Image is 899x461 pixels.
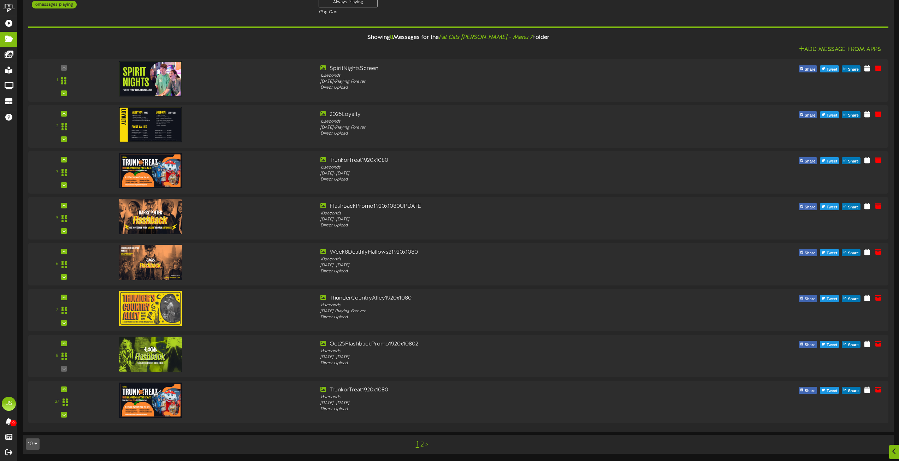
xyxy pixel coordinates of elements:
[320,294,668,302] div: ThunderCountryAlley1920x1080
[825,203,839,211] span: Tweet
[803,203,817,211] span: Share
[119,291,182,326] img: 27a8f373-fd08-419e-8ab5-48bf88958375.jpg
[820,387,839,394] button: Tweet
[319,9,598,15] div: Play One
[320,256,668,262] div: 10 seconds
[320,125,668,131] div: [DATE] - Playing Forever
[846,341,860,349] span: Share
[803,387,817,395] span: Share
[799,157,817,164] button: Share
[803,295,817,303] span: Share
[846,295,860,303] span: Share
[320,156,668,165] div: TrunkorTreat1920x1080
[842,157,860,164] button: Share
[846,387,860,395] span: Share
[320,248,668,256] div: Week8DeathlyHallows21920x1080
[842,249,860,256] button: Share
[799,295,817,302] button: Share
[820,341,839,348] button: Tweet
[119,61,182,96] img: 87102e7f-0d53-48b2-94e2-7ee3b3d03094.png
[320,171,668,177] div: [DATE] - [DATE]
[842,387,860,394] button: Share
[820,249,839,256] button: Tweet
[320,217,668,223] div: [DATE] - [DATE]
[439,34,532,41] i: Fat Cats [PERSON_NAME] - Menu 7
[803,158,817,165] span: Share
[320,354,668,360] div: [DATE] - [DATE]
[320,406,668,412] div: Direct Upload
[799,65,817,72] button: Share
[803,112,817,119] span: Share
[320,223,668,229] div: Direct Upload
[820,295,839,302] button: Tweet
[820,111,839,118] button: Tweet
[842,341,860,348] button: Share
[799,341,817,348] button: Share
[26,438,40,450] button: 10
[846,203,860,211] span: Share
[425,441,428,449] a: >
[55,399,59,405] div: 27
[803,66,817,73] span: Share
[56,261,58,267] div: 6
[842,65,860,72] button: Share
[320,348,668,354] div: 15 seconds
[416,440,419,449] a: 1
[842,111,860,118] button: Share
[799,387,817,394] button: Share
[825,249,839,257] span: Tweet
[320,262,668,268] div: [DATE] - [DATE]
[825,295,839,303] span: Tweet
[825,66,839,73] span: Tweet
[842,203,860,210] button: Share
[320,79,668,85] div: [DATE] - Playing Forever
[320,131,668,137] div: Direct Upload
[320,211,668,217] div: 10 seconds
[320,177,668,183] div: Direct Upload
[2,397,16,411] div: BS
[32,1,77,8] div: 6 messages playing
[320,85,668,91] div: Direct Upload
[803,341,817,349] span: Share
[320,360,668,366] div: Direct Upload
[320,202,668,211] div: FlashbackPromo1920x1080UPDATE
[799,203,817,210] button: Share
[820,65,839,72] button: Tweet
[320,165,668,171] div: 15 seconds
[820,157,839,164] button: Tweet
[846,158,860,165] span: Share
[846,112,860,119] span: Share
[23,30,894,45] div: Showing Messages for the Folder
[119,153,182,188] img: bc16f8d6-66ef-4004-a4fe-3fc12930413b.jpg
[320,73,668,79] div: 15 seconds
[797,45,883,54] button: Add Message From Apps
[10,420,17,426] span: 0
[320,386,668,394] div: TrunkorTreat1920x1080
[320,400,668,406] div: [DATE] - [DATE]
[119,383,182,418] img: 21abfdaa-1675-4f51-a270-f97de033ad56.jpg
[825,341,839,349] span: Tweet
[420,441,424,449] a: 2
[803,249,817,257] span: Share
[825,387,839,395] span: Tweet
[320,314,668,320] div: Direct Upload
[825,112,839,119] span: Tweet
[320,340,668,348] div: Oct25FlashbackPromo1920x10802
[320,308,668,314] div: [DATE] - Playing Forever
[846,249,860,257] span: Share
[390,34,393,41] span: 8
[320,65,668,73] div: SpiritNightsScreen
[842,295,860,302] button: Share
[119,107,182,142] img: 54d28e4e-bcd9-4cbd-93eb-acdf75f5efb1.jpg
[56,353,58,359] div: 8
[119,199,182,234] img: 67c1677c-317d-4b89-9094-9ac14e659f73.jpg
[825,158,839,165] span: Tweet
[799,249,817,256] button: Share
[320,394,668,400] div: 15 seconds
[820,203,839,210] button: Tweet
[799,111,817,118] button: Share
[846,66,860,73] span: Share
[119,245,182,280] img: ba50b714-4adf-44f5-a24c-620ec6fbba03.jpg
[320,111,668,119] div: 2025Loyalty
[320,302,668,308] div: 15 seconds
